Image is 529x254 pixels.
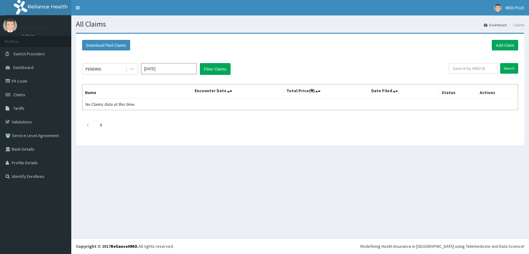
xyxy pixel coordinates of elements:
p: MEDI PLUS [22,25,46,31]
img: User Image [494,4,502,12]
input: Search by HMO ID [449,63,498,74]
th: Encounter Date [192,84,284,99]
a: Previous page [86,122,89,127]
span: Switch Providers [13,51,45,57]
th: Name [82,84,192,99]
footer: All rights reserved. [71,238,529,254]
th: Total Price(₦) [284,84,369,99]
div: Redefining Heath Insurance in [GEOGRAPHIC_DATA] using Telemedicine and Data Science! [360,243,524,249]
a: RelianceHMO [111,243,137,249]
h1: All Claims [76,20,524,28]
span: No Claims data at this time. [86,101,135,107]
button: Download Paid Claims [82,40,130,50]
span: MEDI PLUS [505,5,524,11]
img: User Image [3,19,17,32]
div: PENDING [86,66,101,72]
th: Date Filed [369,84,439,99]
input: Select Month and Year [141,63,197,74]
span: Tariffs [13,105,24,111]
strong: Copyright © 2017 . [76,243,139,249]
a: Next page [100,122,102,127]
span: Dashboard [13,65,33,70]
a: Dashboard [484,22,507,28]
button: Filter Claims [200,63,231,75]
a: Online [22,34,37,38]
th: Actions [477,84,518,99]
li: Claims [507,22,524,28]
th: Status [439,84,477,99]
span: Claims [13,92,25,97]
a: Add Claim [492,40,518,50]
input: Search [500,63,518,74]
